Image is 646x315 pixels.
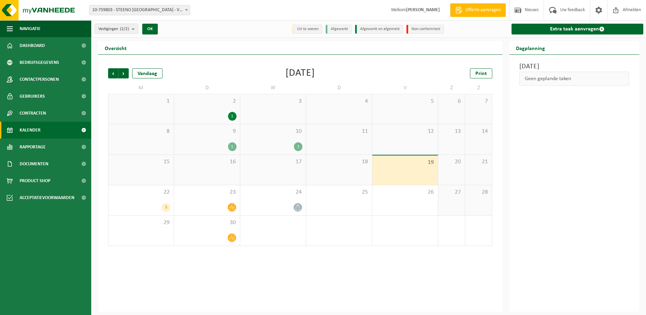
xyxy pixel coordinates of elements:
span: Print [475,71,487,76]
span: 30 [177,219,236,226]
span: 5 [376,98,434,105]
span: 11 [309,128,368,135]
span: 25 [309,189,368,196]
span: 10-759803 - STEENO NV - VICHTE [90,5,190,15]
a: Print [470,68,492,78]
span: 2 [177,98,236,105]
td: V [372,82,438,94]
span: Vorige [108,68,118,78]
button: OK [142,24,158,34]
span: Volgende [119,68,129,78]
span: 16 [177,158,236,166]
strong: [PERSON_NAME] [406,7,440,13]
span: Contracten [20,105,46,122]
td: D [174,82,240,94]
td: Z [465,82,492,94]
span: 13 [442,128,462,135]
span: 6 [442,98,462,105]
span: Bedrijfsgegevens [20,54,59,71]
span: 26 [376,189,434,196]
span: 14 [469,128,489,135]
span: 28 [469,189,489,196]
span: 15 [112,158,170,166]
div: Vandaag [132,68,163,78]
div: Geen geplande taken [519,72,629,86]
h3: [DATE] [519,62,629,72]
div: 1 [294,142,302,151]
span: Offerte aanvragen [464,7,502,14]
span: 27 [442,189,462,196]
li: Non-conformiteit [406,25,444,34]
h2: Overzicht [98,41,133,54]
span: Documenten [20,155,48,172]
span: Dashboard [20,37,45,54]
span: Vestigingen [98,24,129,34]
span: 7 [469,98,489,105]
li: Afgewerkt en afgemeld [355,25,403,34]
div: [DATE] [285,68,315,78]
a: Extra taak aanvragen [512,24,644,34]
span: 29 [112,219,170,226]
span: Contactpersonen [20,71,59,88]
td: W [240,82,306,94]
span: 18 [309,158,368,166]
span: 17 [244,158,302,166]
span: Product Shop [20,172,50,189]
span: 9 [177,128,236,135]
span: 4 [309,98,368,105]
button: Vestigingen(2/2) [95,24,138,34]
span: Navigatie [20,20,41,37]
span: Acceptatievoorwaarden [20,189,74,206]
span: 12 [376,128,434,135]
div: 5 [162,203,170,212]
li: Uit te voeren [292,25,322,34]
h2: Dagplanning [509,41,552,54]
td: M [108,82,174,94]
span: Kalender [20,122,41,139]
div: 1 [228,142,237,151]
a: Offerte aanvragen [450,3,506,17]
span: Gebruikers [20,88,45,105]
span: 22 [112,189,170,196]
span: 3 [244,98,302,105]
span: Rapportage [20,139,46,155]
span: 21 [469,158,489,166]
td: Z [438,82,465,94]
div: 1 [228,112,237,121]
span: 19 [376,159,434,166]
span: 1 [112,98,170,105]
span: 24 [244,189,302,196]
td: D [306,82,372,94]
li: Afgewerkt [326,25,352,34]
span: 8 [112,128,170,135]
span: 20 [442,158,462,166]
count: (2/2) [120,27,129,31]
span: 23 [177,189,236,196]
span: 10 [244,128,302,135]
